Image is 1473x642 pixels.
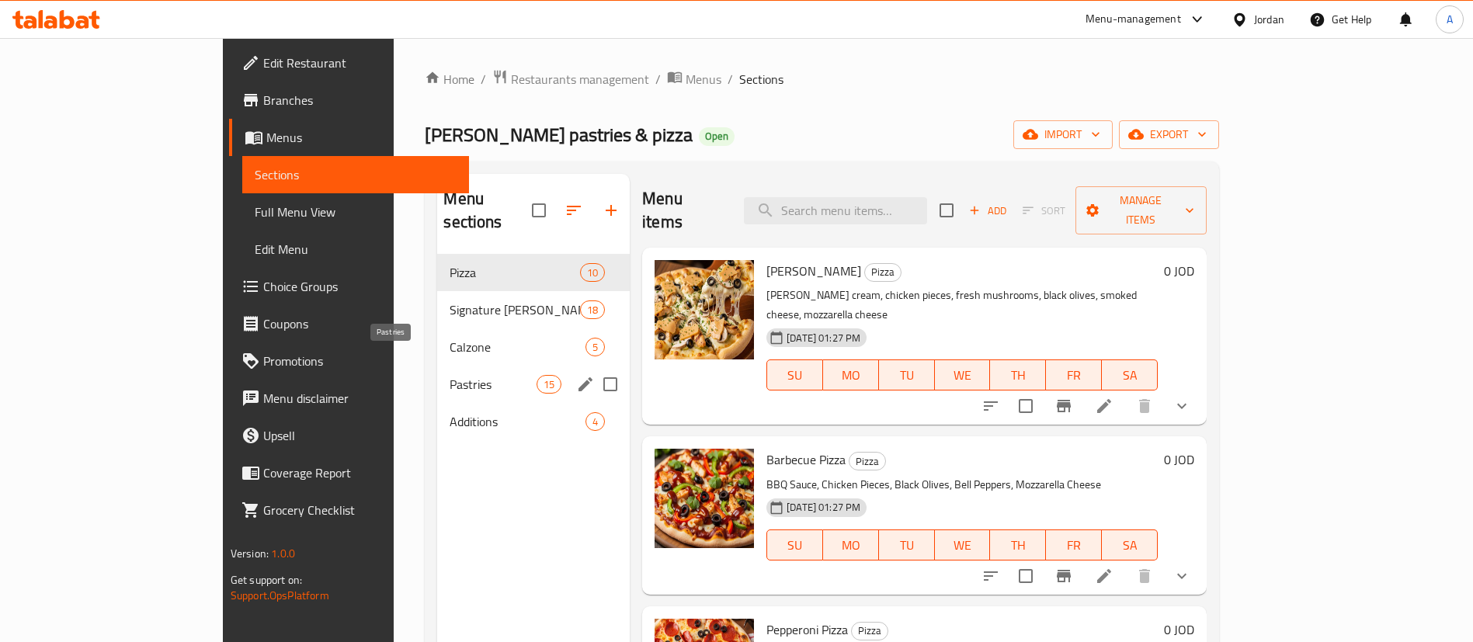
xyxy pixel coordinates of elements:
div: items [580,263,605,282]
a: Coverage Report [229,454,469,491]
span: A [1447,11,1453,28]
span: Signature [PERSON_NAME] [450,300,579,319]
span: Open [699,130,735,143]
a: Edit Restaurant [229,44,469,82]
nav: Menu sections [437,248,630,446]
span: 4 [586,415,604,429]
span: Edit Menu [255,240,457,259]
a: Sections [242,156,469,193]
span: Additions [450,412,585,431]
span: Pizza [865,263,901,281]
button: sort-choices [972,387,1009,425]
button: Add section [592,192,630,229]
a: Edit Menu [242,231,469,268]
button: TU [879,359,935,390]
button: export [1119,120,1219,149]
a: Full Menu View [242,193,469,231]
span: Coupons [263,314,457,333]
button: SA [1102,359,1158,390]
img: Alfredo Pizza [655,260,754,359]
span: Pizza [450,263,579,282]
p: BBQ Sauce, Chicken Pieces, Black Olives, Bell Peppers, Mozzarella Cheese [766,475,1158,495]
li: / [481,70,486,88]
a: Menus [229,119,469,156]
a: Grocery Checklist [229,491,469,529]
h6: 0 JOD [1164,619,1194,640]
button: Branch-specific-item [1045,387,1082,425]
span: Select all sections [523,194,555,227]
button: delete [1126,387,1163,425]
button: SA [1102,529,1158,560]
a: Upsell [229,417,469,454]
span: Sort sections [555,192,592,229]
span: Promotions [263,352,457,370]
a: Edit menu item [1095,567,1113,585]
div: Pastries15edit [437,366,630,403]
span: Restaurants management [511,70,649,88]
span: WE [941,534,985,557]
button: WE [935,359,991,390]
div: items [585,338,605,356]
a: Menus [667,69,721,89]
li: / [655,70,661,88]
button: show more [1163,557,1200,595]
a: Restaurants management [492,69,649,89]
input: search [744,197,927,224]
span: Barbecue Pizza [766,448,846,471]
span: Menu disclaimer [263,389,457,408]
button: FR [1046,529,1102,560]
span: Edit Restaurant [263,54,457,72]
span: Grocery Checklist [263,501,457,519]
button: Manage items [1075,186,1207,234]
button: TU [879,529,935,560]
span: TH [996,364,1040,387]
a: Menu disclaimer [229,380,469,417]
span: Version: [231,543,269,564]
span: Branches [263,91,457,109]
div: Open [699,127,735,146]
span: Full Menu View [255,203,457,221]
span: FR [1052,364,1096,387]
button: sort-choices [972,557,1009,595]
span: SU [773,364,817,387]
span: import [1026,125,1100,144]
button: SU [766,529,823,560]
nav: breadcrumb [425,69,1219,89]
h2: Menu items [642,187,725,234]
a: Edit menu item [1095,397,1113,415]
button: TH [990,359,1046,390]
span: [PERSON_NAME] pastries & pizza [425,117,693,152]
img: Barbecue Pizza [655,449,754,548]
span: Add item [963,199,1013,223]
button: delete [1126,557,1163,595]
span: Sections [255,165,457,184]
span: Calzone [450,338,585,356]
span: 10 [581,265,604,280]
span: Pepperoni Pizza [766,618,848,641]
p: [PERSON_NAME] cream, chicken pieces, fresh mushrooms, black olives, smoked cheese, mozzarella cheese [766,286,1158,324]
span: TU [885,364,929,387]
span: [PERSON_NAME] [766,259,861,283]
span: Select section first [1013,199,1075,223]
span: Select to update [1009,560,1042,592]
span: TH [996,534,1040,557]
button: WE [935,529,991,560]
div: Menu-management [1086,10,1181,29]
button: edit [574,373,597,396]
span: Pizza [852,622,888,640]
span: Get support on: [231,570,302,590]
span: 1.0.0 [271,543,295,564]
button: Branch-specific-item [1045,557,1082,595]
button: show more [1163,387,1200,425]
button: MO [823,529,879,560]
button: SU [766,359,823,390]
span: Sections [739,70,783,88]
span: SA [1108,534,1152,557]
button: TH [990,529,1046,560]
span: Add [967,202,1009,220]
span: Menus [266,128,457,147]
span: Coverage Report [263,463,457,482]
